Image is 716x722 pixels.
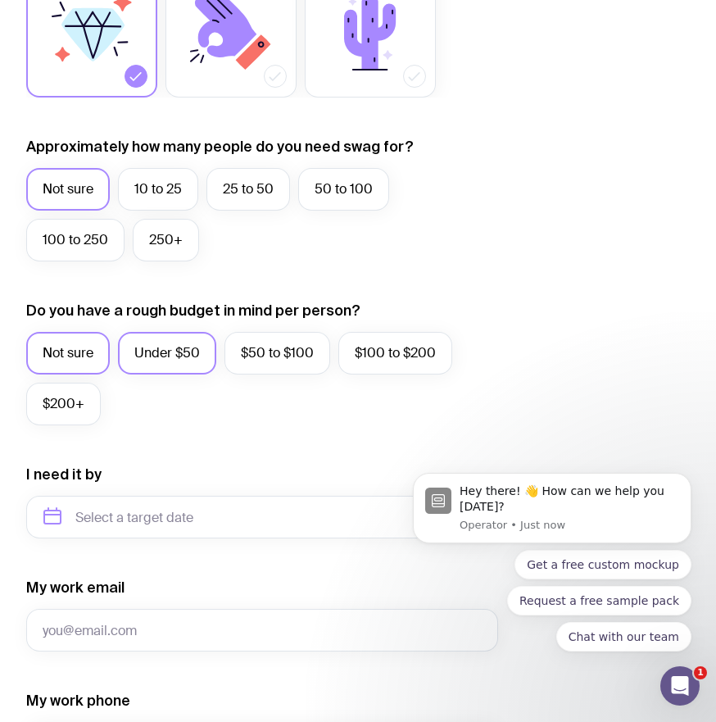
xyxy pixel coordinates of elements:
[206,168,290,211] label: 25 to 50
[26,691,130,711] label: My work phone
[26,137,414,157] label: Approximately how many people do you need swag for?
[26,332,110,375] label: Not sure
[224,332,330,375] label: $50 to $100
[26,168,110,211] label: Not sure
[118,332,216,375] label: Under $50
[26,465,102,484] label: I need it by
[26,219,125,261] label: 100 to 250
[338,332,452,375] label: $100 to $200
[26,578,125,597] label: My work email
[26,301,360,320] label: Do you have a rough budget in mind per person?
[133,219,199,261] label: 250+
[118,168,198,211] label: 10 to 25
[694,666,707,679] span: 1
[660,666,700,706] iframe: Intercom live chat
[26,496,498,538] input: Select a target date
[298,168,389,211] label: 50 to 100
[388,347,716,678] iframe: Intercom notifications message
[26,383,101,425] label: $200+
[26,609,498,652] input: you@email.com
